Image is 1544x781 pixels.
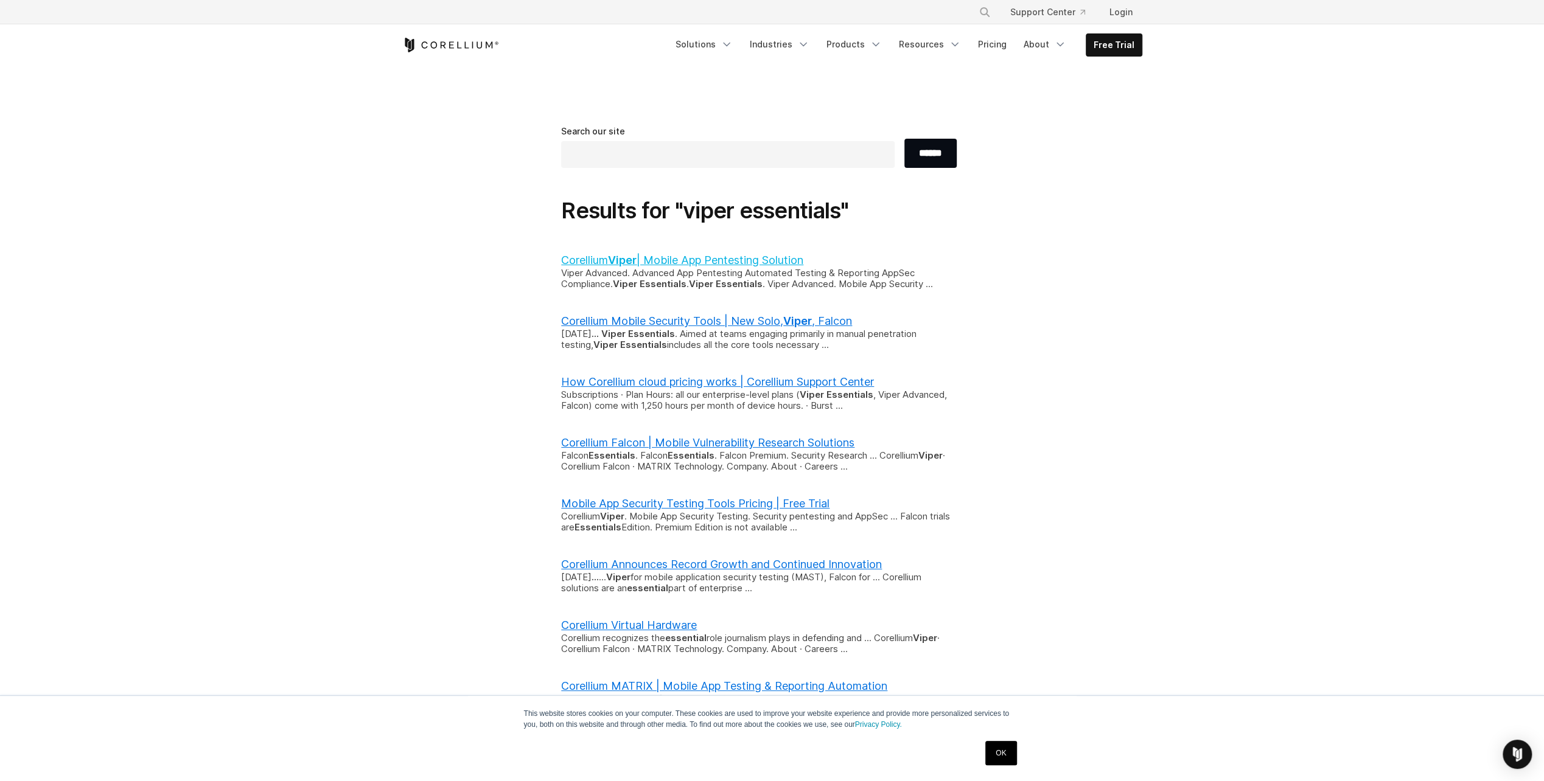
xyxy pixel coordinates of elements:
a: Corellium Virtual Hardware [561,619,697,631]
p: This website stores cookies on your computer. These cookies are used to improve your website expe... [524,708,1021,730]
b: Viper [783,314,812,327]
a: Corellium Home [402,38,499,52]
b: ... [592,571,599,583]
b: Viper Essentials [689,278,763,290]
a: How Corellium cloud pricing works | Corellium Support Center [561,375,874,388]
a: Corellium Mobile Security Tools | New Solo,Viper, Falcon [561,314,852,327]
a: CorelliumViper| Mobile App Pentesting Solution [561,254,803,266]
a: Pricing [971,33,1014,55]
button: Search [974,1,996,23]
a: OK [985,741,1016,765]
a: Support Center [1001,1,1095,23]
a: Products [819,33,889,55]
a: Privacy Policy. [855,720,902,729]
h1: Results for "viper essentials" [561,197,983,224]
b: essential [629,693,670,704]
div: Navigation Menu [668,33,1142,57]
b: Viper Essentials [593,339,667,350]
b: Essentials [589,450,635,461]
div: [DATE] ... for mobile application security testing (MAST), Falcon for ... Corellium solutions are... [561,572,957,595]
a: Login [1100,1,1142,23]
div: Corellium . Mobile App Security Testing. Security pentesting and AppSec ... Falcon trials are Edi... [561,511,957,534]
div: Falcon . Falcon . Falcon Premium. Security Research ... Corellium · Corellium Falcon · MATRIX Tec... [561,450,957,473]
a: Corellium Announces Record Growth and Continued Innovation [561,558,882,571]
a: Industries [742,33,817,55]
a: Solutions [668,33,740,55]
span: Search our site [561,126,625,136]
b: Viper [600,510,624,522]
div: [DATE] . Aimed at teams engaging primarily in manual penetration testing, includes all the core t... [561,328,957,352]
b: Viper Essentials [601,328,675,339]
a: Resources [892,33,968,55]
div: Viper Advanced. Advanced App Pentesting Automated Testing & Reporting AppSec Compliance. . . Vipe... [561,268,957,291]
a: Free Trial [1086,34,1142,56]
a: Mobile App Security Testing Tools Pricing | Free Trial [561,497,830,510]
b: ... [592,328,599,339]
b: Viper [918,450,943,461]
div: Navigation Menu [964,1,1142,23]
b: Essentials [575,521,621,533]
b: Viper [913,632,937,644]
div: Open Intercom Messenger [1503,740,1532,769]
b: Viper [608,254,637,266]
b: essential [665,632,707,644]
a: Corellium Falcon | Mobile Vulnerability Research Solutions [561,436,854,449]
b: Essentials [668,450,714,461]
a: About [1016,33,1074,55]
div: These tests are , serving as the final safeguard before our apps are released to users. ... Corel... [561,693,957,717]
b: essential [627,582,668,594]
div: Corellium recognizes the role journalism plays in defending and ... Corellium · Corellium Falcon ... [561,633,957,656]
a: Corellium MATRIX | Mobile App Testing & Reporting Automation [561,679,887,692]
b: Viper [606,571,631,583]
b: Viper Essentials [800,389,873,400]
div: Subscriptions​ · Plan Hours: all our enterprise-level plans ( , Viper Advanced, Falcon) come with... [561,389,957,412]
b: Viper Essentials [613,278,686,290]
